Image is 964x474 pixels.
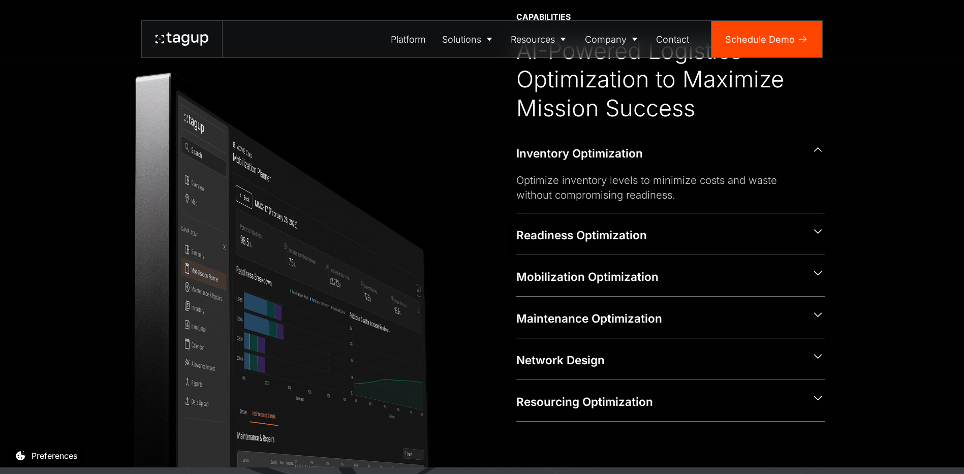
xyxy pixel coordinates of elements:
div: AI-Powered Logistics Optimization to Maximize Mission Success [516,37,825,122]
div: Resources [511,33,555,46]
a: Resources [503,21,577,57]
a: Platform [383,21,434,57]
a: Company [577,21,648,57]
div: Solutions [442,33,481,46]
div: Mobilization Optimization [516,269,802,285]
div: Resourcing Optimization [516,394,802,410]
a: Contact [648,21,698,57]
a: Schedule Demo [711,21,822,57]
div: Maintenance Optimization [516,310,802,327]
div: Inventory Optimization [516,145,802,162]
div: Schedule Demo [725,33,795,46]
div: Platform [391,33,426,46]
div: Readiness Optimization [516,227,802,243]
a: Solutions [434,21,503,57]
div: Contact [656,33,689,46]
div: Network Design [516,352,802,368]
div: Preferences [32,450,77,462]
div: Optimize inventory levels to minimize costs and waste without compromising readiness. [516,173,808,203]
div: Company [585,33,627,46]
